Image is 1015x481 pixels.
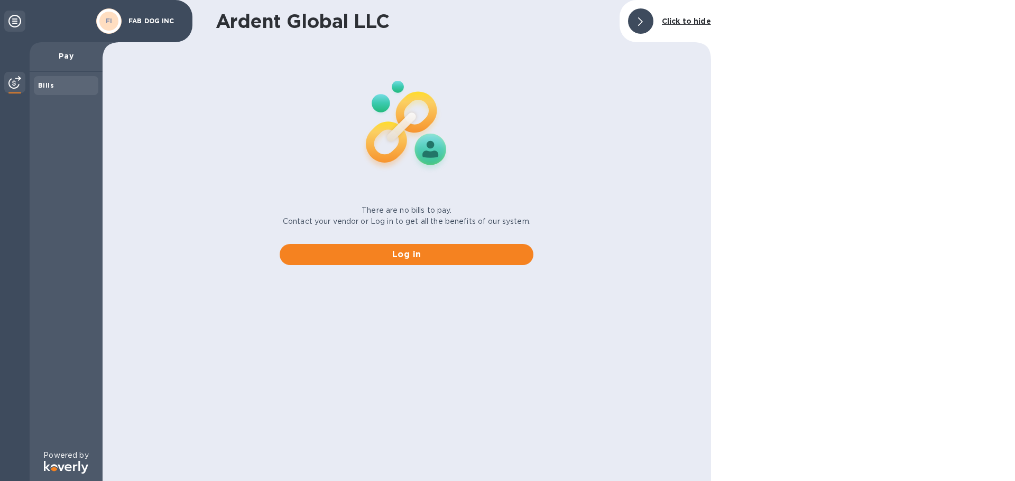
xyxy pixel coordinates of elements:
[38,51,94,61] p: Pay
[43,450,88,461] p: Powered by
[662,17,711,25] b: Click to hide
[128,17,181,25] p: FAB DOG INC
[38,81,54,89] b: Bills
[106,17,113,25] b: FI
[216,10,611,32] h1: Ardent Global LLC
[283,205,531,227] p: There are no bills to pay. Contact your vendor or Log in to get all the benefits of our system.
[280,244,533,265] button: Log in
[288,248,525,261] span: Log in
[44,461,88,474] img: Logo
